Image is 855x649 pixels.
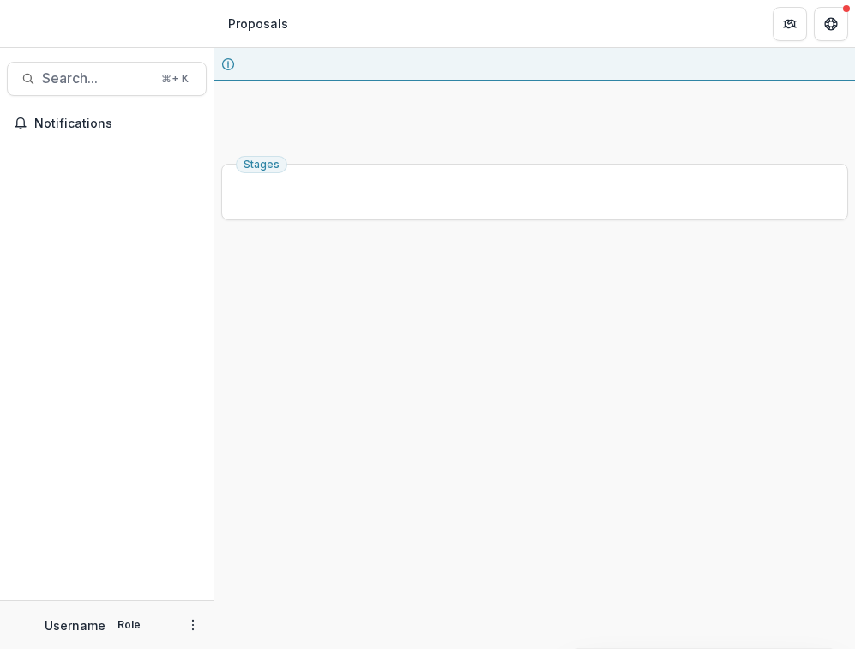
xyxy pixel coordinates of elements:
p: Role [112,617,146,633]
button: Notifications [7,110,207,137]
span: Stages [244,159,280,171]
span: Search... [42,70,151,87]
button: Partners [773,7,807,41]
p: Username [45,616,105,634]
button: More [183,615,203,635]
button: Get Help [814,7,848,41]
nav: breadcrumb [221,11,295,36]
div: ⌘ + K [158,69,192,88]
button: Search... [7,62,207,96]
div: Proposals [228,15,288,33]
span: Notifications [34,117,200,131]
